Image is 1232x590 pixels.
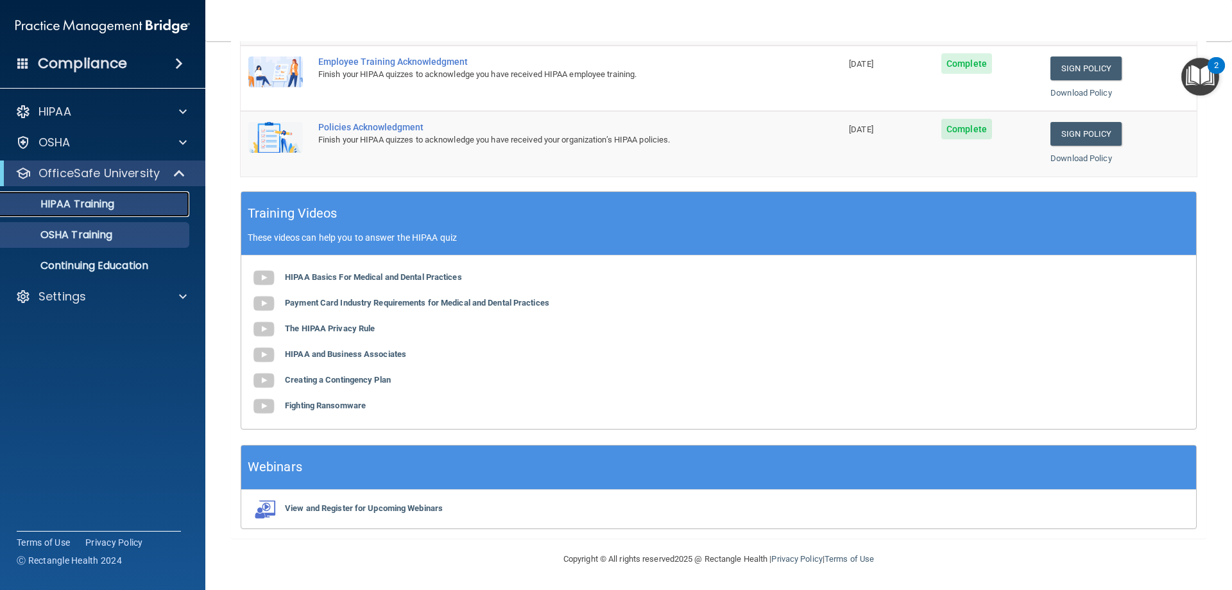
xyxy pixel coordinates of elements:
[251,394,277,419] img: gray_youtube_icon.38fcd6cc.png
[941,119,992,139] span: Complete
[318,67,777,82] div: Finish your HIPAA quizzes to acknowledge you have received HIPAA employee training.
[8,198,114,211] p: HIPAA Training
[285,324,375,333] b: The HIPAA Privacy Rule
[318,132,777,148] div: Finish your HIPAA quizzes to acknowledge you have received your organization’s HIPAA policies.
[1010,499,1217,550] iframe: Drift Widget Chat Controller
[8,229,112,241] p: OSHA Training
[318,122,777,132] div: Policies Acknowledgment
[8,259,184,272] p: Continuing Education
[1181,58,1219,96] button: Open Resource Center, 2 new notifications
[849,59,873,69] span: [DATE]
[825,554,874,564] a: Terms of Use
[248,232,1190,243] p: These videos can help you to answer the HIPAA quiz
[251,499,277,519] img: webinarIcon.c7ebbf15.png
[38,104,71,119] p: HIPAA
[285,503,443,513] b: View and Register for Upcoming Webinars
[1050,153,1112,163] a: Download Policy
[318,56,777,67] div: Employee Training Acknowledgment
[251,342,277,368] img: gray_youtube_icon.38fcd6cc.png
[248,456,302,478] h5: Webinars
[38,55,127,73] h4: Compliance
[15,289,187,304] a: Settings
[1050,88,1112,98] a: Download Policy
[285,401,366,410] b: Fighting Ransomware
[849,125,873,134] span: [DATE]
[15,104,187,119] a: HIPAA
[15,13,190,39] img: PMB logo
[85,536,143,549] a: Privacy Policy
[15,166,186,181] a: OfficeSafe University
[484,539,953,580] div: Copyright © All rights reserved 2025 @ Rectangle Health | |
[251,317,277,342] img: gray_youtube_icon.38fcd6cc.png
[248,202,338,225] h5: Training Videos
[251,291,277,317] img: gray_youtube_icon.38fcd6cc.png
[38,166,160,181] p: OfficeSafe University
[1050,122,1122,146] a: Sign Policy
[251,265,277,291] img: gray_youtube_icon.38fcd6cc.png
[38,289,86,304] p: Settings
[771,554,822,564] a: Privacy Policy
[285,298,549,308] b: Payment Card Industry Requirements for Medical and Dental Practices
[38,135,71,150] p: OSHA
[251,368,277,394] img: gray_youtube_icon.38fcd6cc.png
[15,135,187,150] a: OSHA
[17,536,70,549] a: Terms of Use
[1050,56,1122,80] a: Sign Policy
[285,349,406,359] b: HIPAA and Business Associates
[17,554,122,567] span: Ⓒ Rectangle Health 2024
[285,375,391,385] b: Creating a Contingency Plan
[285,272,462,282] b: HIPAA Basics For Medical and Dental Practices
[1214,65,1219,82] div: 2
[941,53,992,74] span: Complete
